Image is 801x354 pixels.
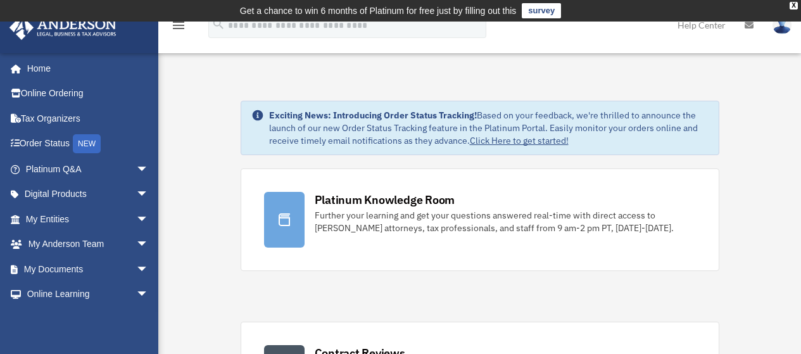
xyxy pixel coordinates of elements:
a: Click Here to get started! [470,135,569,146]
a: Home [9,56,161,81]
div: Get a chance to win 6 months of Platinum for free just by filling out this [240,3,517,18]
a: Platinum Knowledge Room Further your learning and get your questions answered real-time with dire... [241,168,719,271]
a: Billingarrow_drop_down [9,307,168,332]
span: arrow_drop_down [136,156,161,182]
a: Tax Organizers [9,106,168,131]
a: Digital Productsarrow_drop_down [9,182,168,207]
img: Anderson Advisors Platinum Portal [6,15,120,40]
a: My Entitiesarrow_drop_down [9,206,168,232]
a: survey [522,3,561,18]
span: arrow_drop_down [136,282,161,308]
span: arrow_drop_down [136,206,161,232]
span: arrow_drop_down [136,182,161,208]
a: Platinum Q&Aarrow_drop_down [9,156,168,182]
span: arrow_drop_down [136,232,161,258]
span: arrow_drop_down [136,256,161,282]
a: menu [171,22,186,33]
div: Further your learning and get your questions answered real-time with direct access to [PERSON_NAM... [315,209,696,234]
div: NEW [73,134,101,153]
div: Based on your feedback, we're thrilled to announce the launch of our new Order Status Tracking fe... [269,109,709,147]
div: Platinum Knowledge Room [315,192,455,208]
a: Order StatusNEW [9,131,168,157]
img: User Pic [773,16,792,34]
i: search [211,17,225,31]
a: Online Learningarrow_drop_down [9,282,168,307]
a: Online Ordering [9,81,168,106]
i: menu [171,18,186,33]
span: arrow_drop_down [136,307,161,332]
a: My Anderson Teamarrow_drop_down [9,232,168,257]
div: close [790,2,798,9]
a: My Documentsarrow_drop_down [9,256,168,282]
strong: Exciting News: Introducing Order Status Tracking! [269,110,477,121]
